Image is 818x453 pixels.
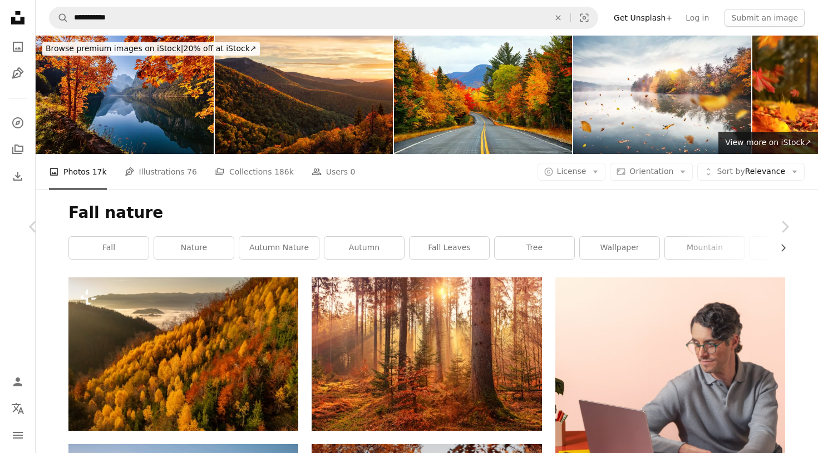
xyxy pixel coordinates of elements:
[607,9,679,27] a: Get Unsplash+
[46,44,183,53] span: Browse premium images on iStock |
[187,166,197,178] span: 76
[546,7,570,28] button: Clear
[665,237,745,259] a: mountain
[725,138,811,147] span: View more on iStock ↗
[7,62,29,84] a: Illustrations
[274,166,294,178] span: 186k
[125,154,197,190] a: Illustrations 76
[495,237,574,259] a: tree
[239,237,319,259] a: autumn nature
[697,163,805,181] button: Sort byRelevance
[215,36,393,154] img: Scenic sunrise view of the Blue Ridge Mountains in autumn
[394,36,572,154] img: Autumn in the White Mountains of New Hampshire
[717,166,785,177] span: Relevance
[154,237,234,259] a: nature
[7,36,29,58] a: Photos
[725,9,805,27] button: Submit an image
[7,397,29,420] button: Language
[312,349,541,359] a: forest heat by sunbeam
[46,44,257,53] span: 20% off at iStock ↗
[629,167,673,176] span: Orientation
[610,163,693,181] button: Orientation
[350,166,355,178] span: 0
[49,7,598,29] form: Find visuals sitewide
[580,237,659,259] a: wallpaper
[7,371,29,393] a: Log in / Sign up
[7,424,29,446] button: Menu
[751,173,818,280] a: Next
[36,36,214,154] img: Autumn on lake Gosau (Gosausee) in Salzkammergut, Austria
[573,36,751,154] img: Flying Autumn Leaves
[679,9,716,27] a: Log in
[312,277,541,430] img: forest heat by sunbeam
[68,203,785,223] h1: Fall nature
[68,349,298,359] a: a hillside covered in lots of colorful trees
[7,165,29,187] a: Download History
[312,154,356,190] a: Users 0
[538,163,606,181] button: License
[7,112,29,134] a: Explore
[571,7,598,28] button: Visual search
[68,277,298,430] img: a hillside covered in lots of colorful trees
[36,36,267,62] a: Browse premium images on iStock|20% off at iStock↗
[50,7,68,28] button: Search Unsplash
[324,237,404,259] a: autumn
[718,132,818,154] a: View more on iStock↗
[557,167,587,176] span: License
[717,167,745,176] span: Sort by
[7,138,29,161] a: Collections
[215,154,294,190] a: Collections 186k
[69,237,149,259] a: fall
[410,237,489,259] a: fall leaves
